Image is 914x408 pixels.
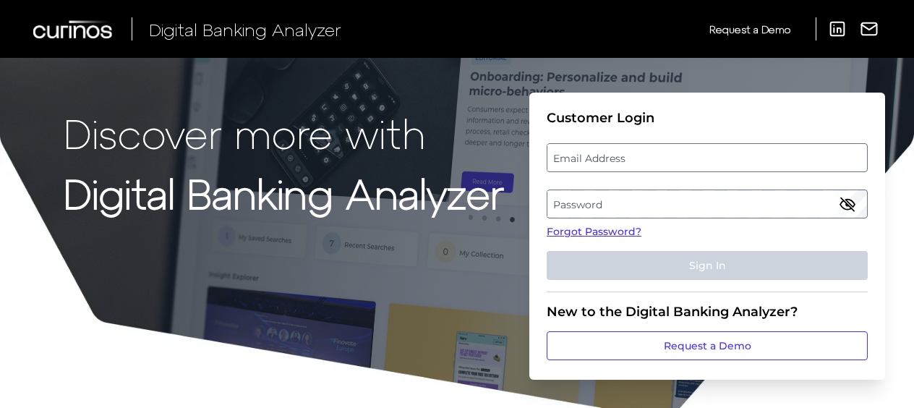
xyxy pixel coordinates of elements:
[547,110,868,126] div: Customer Login
[547,251,868,280] button: Sign In
[64,110,504,156] p: Discover more with
[547,145,866,171] label: Email Address
[547,331,868,360] a: Request a Demo
[547,304,868,320] div: New to the Digital Banking Analyzer?
[33,20,114,38] img: Curinos
[547,224,868,239] a: Forgot Password?
[149,19,341,40] span: Digital Banking Analyzer
[64,169,504,217] strong: Digital Banking Analyzer
[709,23,790,35] span: Request a Demo
[547,191,866,217] label: Password
[709,17,790,41] a: Request a Demo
